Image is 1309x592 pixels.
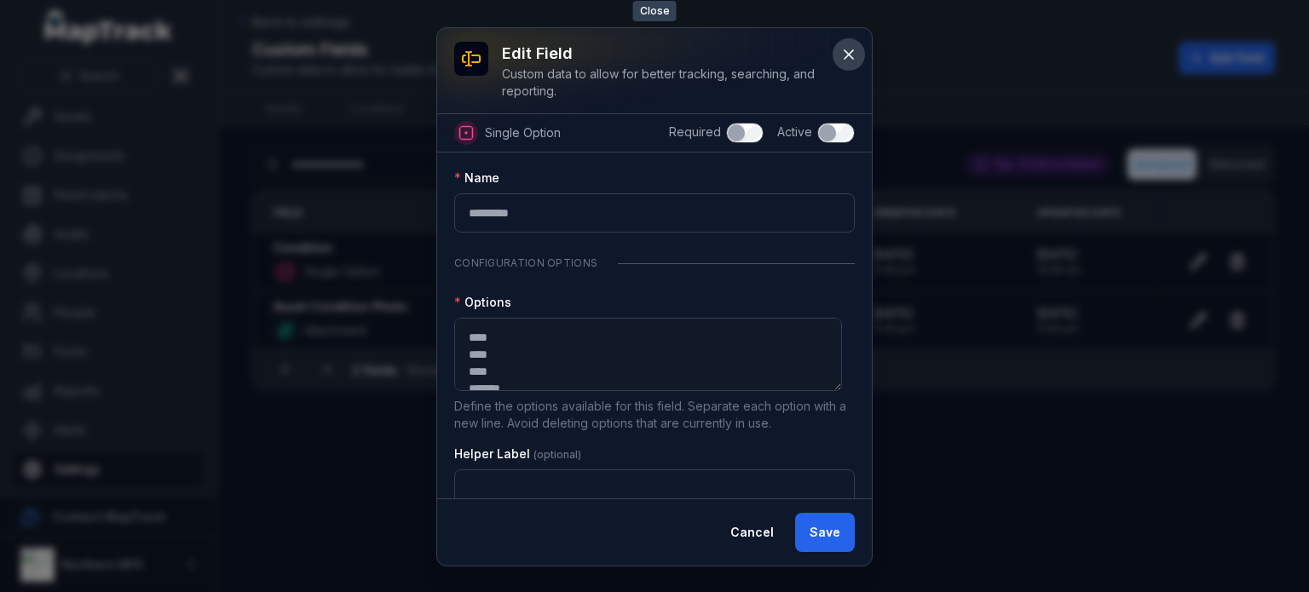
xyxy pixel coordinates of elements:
[454,445,581,463] label: Helper Label
[454,170,499,187] label: Name
[795,513,855,552] button: Save
[454,469,855,509] input: :r38:-form-item-label
[454,318,842,391] textarea: :r37:-form-item-label
[777,124,812,139] span: Active
[669,124,721,139] span: Required
[716,513,788,552] button: Cancel
[633,1,677,21] span: Close
[502,42,827,66] h3: Edit field
[454,398,855,432] p: Define the options available for this field. Separate each option with a new line. Avoid deleting...
[454,246,855,280] div: Configuration Options
[502,66,827,100] div: Custom data to allow for better tracking, searching, and reporting.
[454,294,511,311] label: Options
[454,193,855,233] input: :r36:-form-item-label
[485,124,561,141] span: Single Option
